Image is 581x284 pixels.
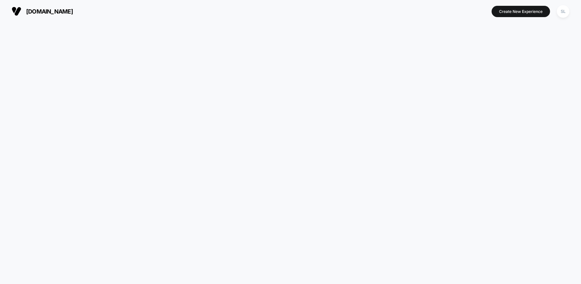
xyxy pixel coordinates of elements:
div: SL [557,5,569,18]
button: SL [555,5,571,18]
button: Create New Experience [492,6,550,17]
span: [DOMAIN_NAME] [26,8,73,15]
img: Visually logo [12,6,21,16]
button: [DOMAIN_NAME] [10,6,75,16]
